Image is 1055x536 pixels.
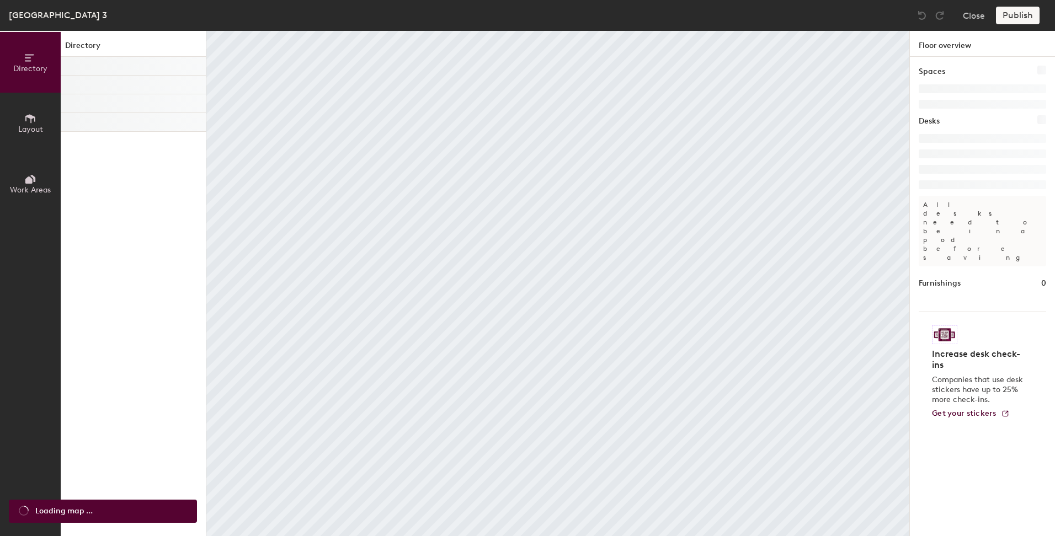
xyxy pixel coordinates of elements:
h1: Furnishings [919,277,961,290]
button: Close [963,7,985,24]
h1: Desks [919,115,940,127]
h4: Increase desk check-ins [932,349,1026,371]
span: Work Areas [10,185,51,195]
img: Redo [934,10,945,21]
p: All desks need to be in a pod before saving [919,196,1046,266]
h1: Spaces [919,66,945,78]
span: Loading map ... [35,505,93,517]
span: Directory [13,64,47,73]
img: Sticker logo [932,325,957,344]
h1: Directory [61,40,206,57]
span: Get your stickers [932,409,997,418]
a: Get your stickers [932,409,1010,419]
img: Undo [917,10,928,21]
p: Companies that use desk stickers have up to 25% more check-ins. [932,375,1026,405]
h1: 0 [1041,277,1046,290]
h1: Floor overview [910,31,1055,57]
div: [GEOGRAPHIC_DATA] 3 [9,8,107,22]
span: Layout [18,125,43,134]
canvas: Map [206,31,909,536]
